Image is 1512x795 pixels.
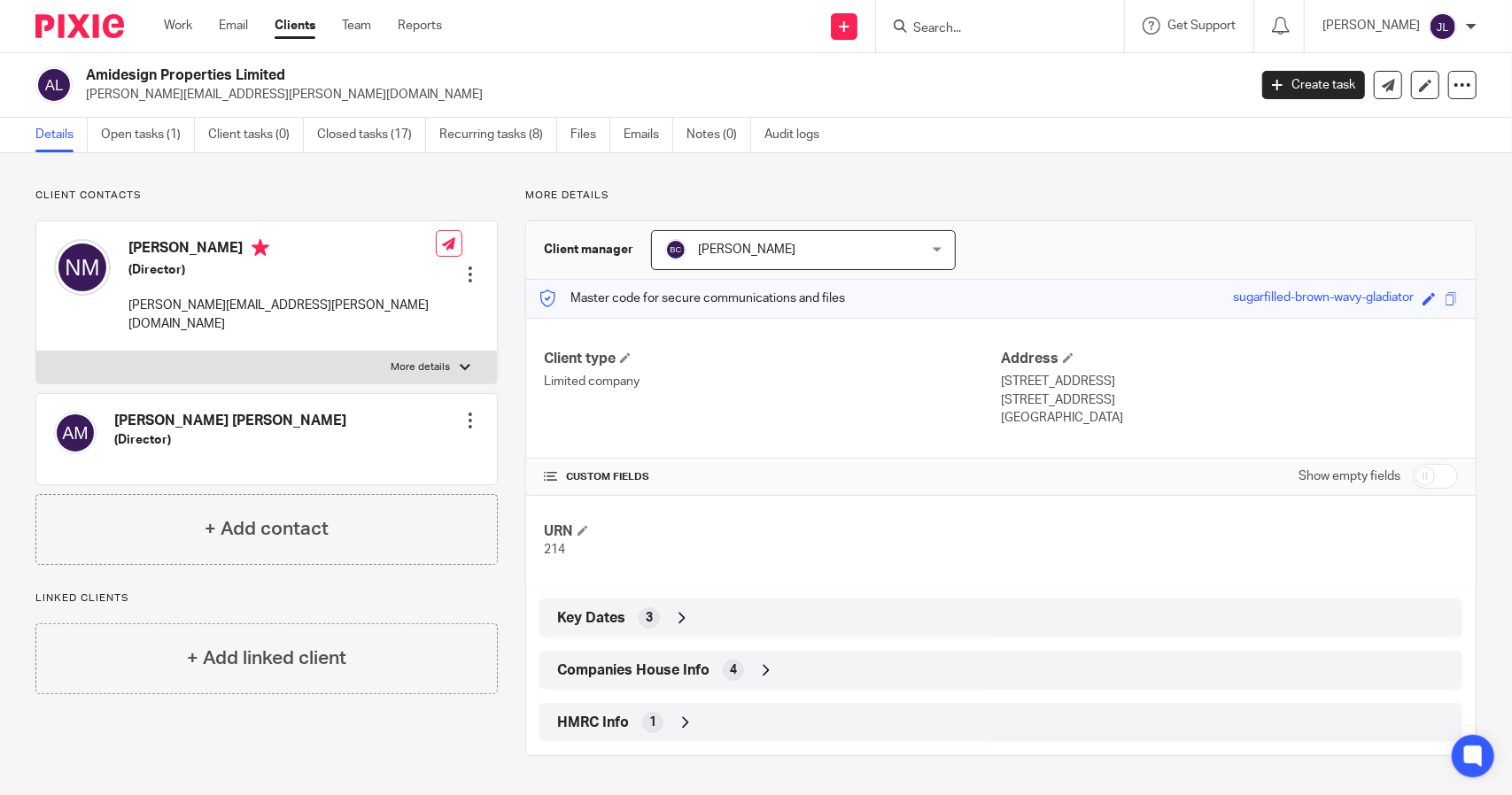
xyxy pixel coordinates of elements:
p: Client contacts [35,189,498,203]
h3: Client manager [544,241,633,259]
span: 4 [730,661,737,679]
a: Reports [398,17,442,35]
span: Key Dates [557,609,625,628]
h4: [PERSON_NAME] [PERSON_NAME] [114,412,346,430]
p: [GEOGRAPHIC_DATA] [1001,409,1458,427]
a: Notes (0) [686,118,751,152]
a: Closed tasks (17) [317,118,426,152]
p: [STREET_ADDRESS] [1001,391,1458,409]
p: More details [525,189,1477,203]
h4: CUSTOM FIELDS [544,470,1001,484]
div: sugarfilled-brown-wavy-gladiator [1233,289,1414,309]
p: More details [392,360,451,374]
img: svg%3E [54,239,111,296]
h4: + Add linked client [187,644,346,672]
a: Details [35,118,88,152]
i: Primary [252,239,269,257]
img: svg%3E [54,412,97,454]
h5: (Director) [114,431,346,449]
p: [STREET_ADDRESS] [1001,373,1458,390]
img: svg%3E [665,239,686,260]
span: 1 [649,714,656,731]
p: [PERSON_NAME][EMAIL_ADDRESS][PERSON_NAME][DOMAIN_NAME] [86,86,1236,104]
h5: (Director) [128,261,436,279]
a: Create task [1262,71,1365,99]
a: Open tasks (1) [101,118,195,152]
a: Emails [624,118,673,152]
p: Linked clients [35,591,498,606]
label: Show empty fields [1299,467,1400,485]
span: 214 [544,544,565,556]
h2: Amidesign Properties Limited [86,66,1005,85]
a: Team [342,17,371,35]
h4: Client type [544,350,1001,368]
a: Audit logs [764,118,833,152]
h4: + Add contact [205,515,329,543]
a: Client tasks (0) [208,118,304,152]
h4: Address [1001,350,1458,368]
p: [PERSON_NAME][EMAIL_ADDRESS][PERSON_NAME][DOMAIN_NAME] [128,297,436,333]
a: Files [570,118,610,152]
a: Work [164,17,192,35]
p: [PERSON_NAME] [1322,17,1420,35]
a: Clients [275,17,315,35]
h4: [PERSON_NAME] [128,239,436,261]
p: Limited company [544,373,1001,390]
p: Master code for secure communications and files [539,289,845,307]
a: Recurring tasks (8) [439,118,557,152]
span: [PERSON_NAME] [698,243,795,256]
span: Get Support [1167,19,1236,32]
img: Pixie [35,14,124,38]
h4: URN [544,522,1001,541]
img: svg%3E [1429,12,1457,41]
a: Email [219,17,248,35]
span: 3 [646,609,653,627]
input: Search [911,21,1071,37]
span: Companies House Info [557,661,709,680]
img: svg%3E [35,66,73,104]
span: HMRC Info [557,714,629,732]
